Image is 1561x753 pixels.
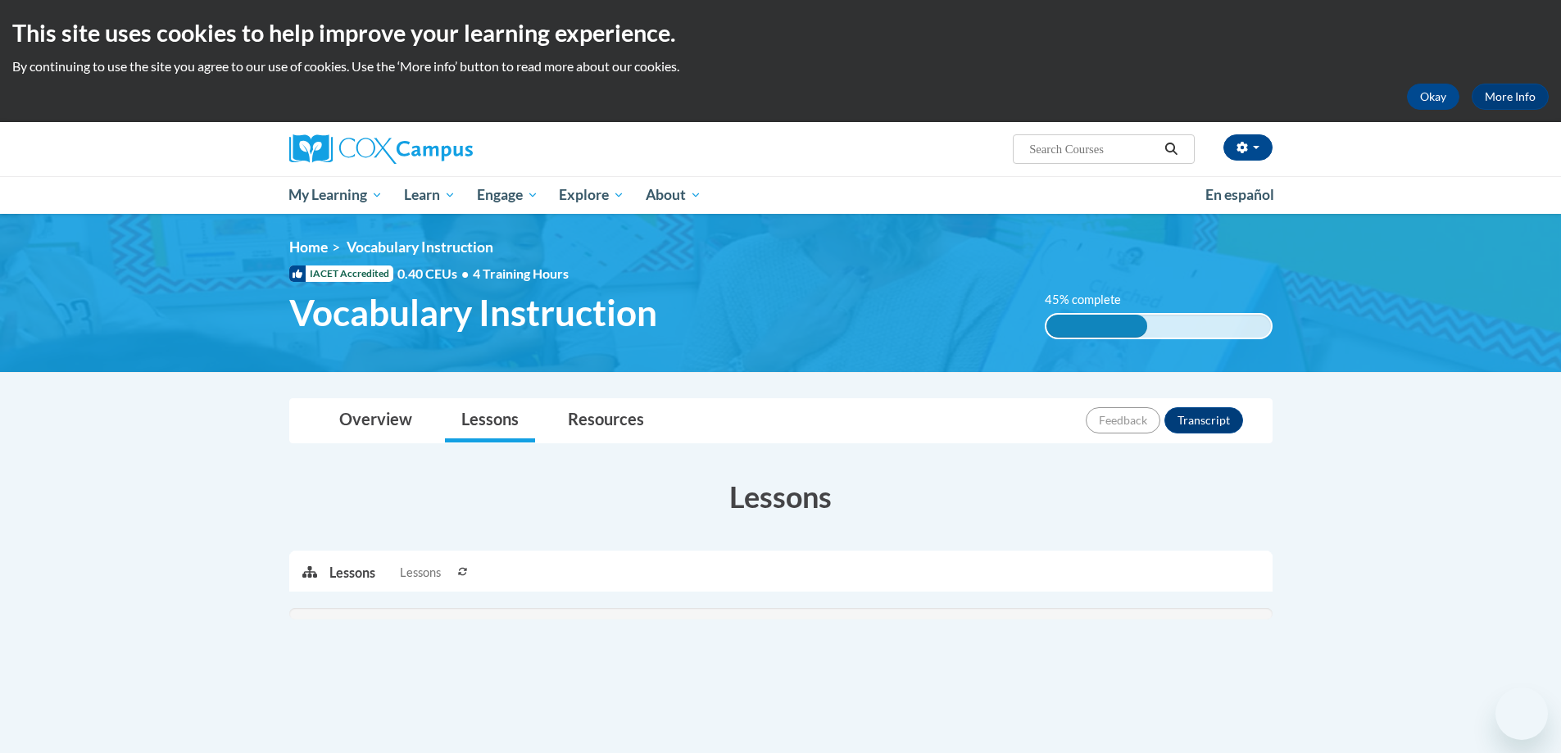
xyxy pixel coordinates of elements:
img: Cox Campus [289,134,473,164]
a: More Info [1472,84,1549,110]
a: Learn [393,176,466,214]
span: Explore [559,185,624,205]
a: Resources [551,399,660,442]
span: Lessons [400,564,441,582]
span: Engage [477,185,538,205]
span: En español [1205,186,1274,203]
span: 0.40 CEUs [397,265,473,283]
span: My Learning [288,185,383,205]
a: My Learning [279,176,394,214]
a: Overview [323,399,429,442]
a: Lessons [445,399,535,442]
label: 45% complete [1045,291,1139,309]
a: About [635,176,712,214]
div: Main menu [265,176,1297,214]
a: Cox Campus [289,134,601,164]
p: By continuing to use the site you agree to our use of cookies. Use the ‘More info’ button to read... [12,57,1549,75]
a: Engage [466,176,549,214]
a: En español [1195,178,1285,212]
button: Feedback [1086,407,1160,433]
button: Transcript [1164,407,1243,433]
input: Search Courses [1028,139,1159,159]
span: 4 Training Hours [473,265,569,281]
a: Explore [548,176,635,214]
span: IACET Accredited [289,265,393,282]
iframe: Button to launch messaging window [1495,687,1548,740]
span: Vocabulary Instruction [347,238,493,256]
span: Vocabulary Instruction [289,291,657,334]
p: Lessons [329,564,375,582]
button: Okay [1407,84,1459,110]
span: Learn [404,185,456,205]
h2: This site uses cookies to help improve your learning experience. [12,16,1549,49]
button: Account Settings [1223,134,1273,161]
span: • [461,265,469,281]
span: About [646,185,701,205]
button: Search [1159,139,1183,159]
h3: Lessons [289,476,1273,517]
div: 45% complete [1046,315,1147,338]
a: Home [289,238,328,256]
